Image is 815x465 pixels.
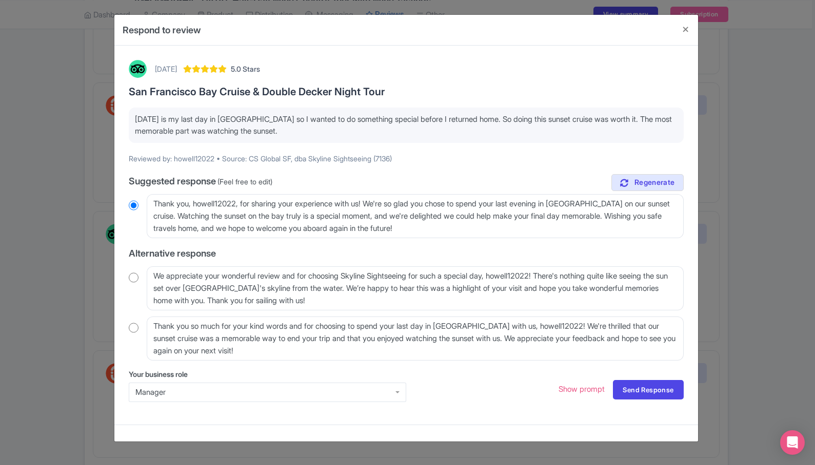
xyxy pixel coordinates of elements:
span: 5.0 Stars [231,64,260,74]
div: Manager [135,388,400,397]
img: Tripadvisor Logo [129,60,147,78]
span: (Feel free to edit) [217,177,272,186]
div: [DATE] [155,64,177,74]
h3: San Francisco Bay Cruise & Double Decker Night Tour [129,86,684,97]
h4: Respond to review [123,23,201,37]
span: Suggested response [129,176,216,186]
div: Open Intercom Messenger [780,430,805,455]
span: Alternative response [129,248,216,259]
span: Your business role [129,370,188,378]
a: Show prompt [559,384,605,395]
textarea: Thank you so much for your kind words and for choosing to spend your last day in [GEOGRAPHIC_DATA... [147,316,684,361]
button: Close [673,15,698,44]
textarea: Thank you, howell12022, for sharing your experience with us! We're so glad you chose to spend you... [147,194,684,238]
textarea: We appreciate your wonderful review and for choosing Skyline Sightseeing for such a special day, ... [147,266,684,310]
a: Send Response [613,380,683,399]
span: Regenerate [634,178,675,187]
a: Regenerate [611,174,683,191]
p: Reviewed by: howell12022 • Source: CS Global SF, dba Skyline Sightseeing (7136) [129,153,684,164]
p: [DATE] is my last day in [GEOGRAPHIC_DATA] so I wanted to do something special before I returned ... [135,114,678,137]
